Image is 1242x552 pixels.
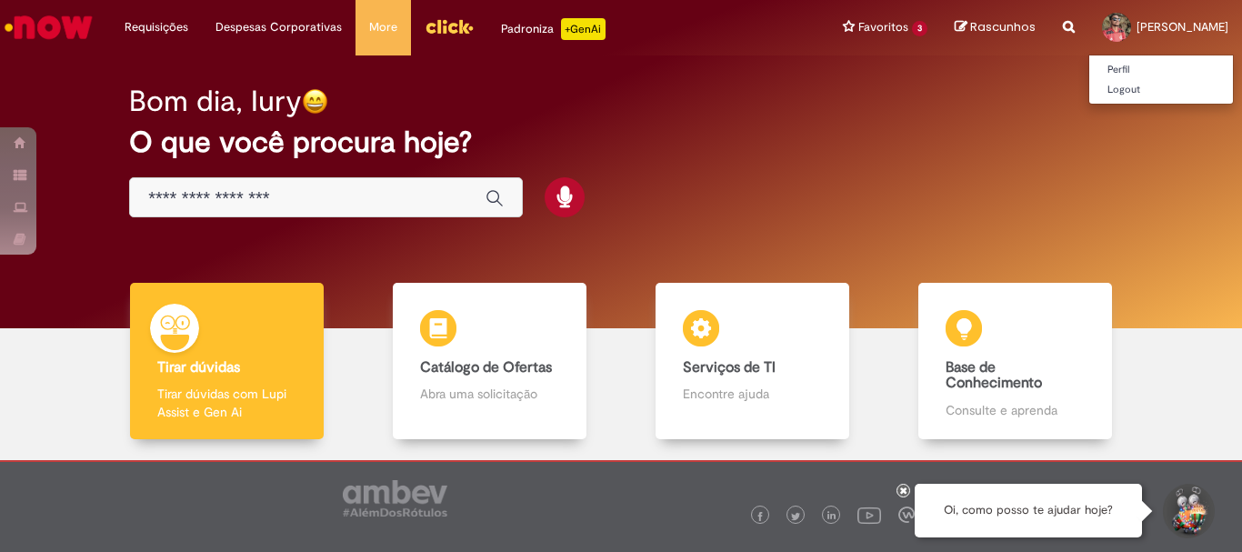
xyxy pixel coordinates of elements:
[946,401,1084,419] p: Consulte e aprenda
[369,18,397,36] span: More
[1160,484,1215,538] button: Iniciar Conversa de Suporte
[970,18,1036,35] span: Rascunhos
[561,18,606,40] p: +GenAi
[157,385,295,421] p: Tirar dúvidas com Lupi Assist e Gen Ai
[858,18,908,36] span: Favoritos
[343,480,447,517] img: logo_footer_ambev_rotulo_gray.png
[420,358,552,376] b: Catálogo de Ofertas
[420,385,558,403] p: Abra uma solicitação
[915,484,1142,537] div: Oi, como posso te ajudar hoje?
[898,507,915,523] img: logo_footer_workplace.png
[95,283,358,440] a: Tirar dúvidas Tirar dúvidas com Lupi Assist e Gen Ai
[1089,80,1233,100] a: Logout
[125,18,188,36] span: Requisições
[946,358,1042,393] b: Base de Conhecimento
[358,283,621,440] a: Catálogo de Ofertas Abra uma solicitação
[215,18,342,36] span: Despesas Corporativas
[2,9,95,45] img: ServiceNow
[129,85,302,117] h2: Bom dia, Iury
[827,511,836,522] img: logo_footer_linkedin.png
[912,21,927,36] span: 3
[857,503,881,527] img: logo_footer_youtube.png
[1089,60,1233,80] a: Perfil
[129,126,1113,158] h2: O que você procura hoje?
[302,88,328,115] img: happy-face.png
[1137,19,1228,35] span: [PERSON_NAME]
[683,385,821,403] p: Encontre ajuda
[157,358,240,376] b: Tirar dúvidas
[425,13,474,40] img: click_logo_yellow_360x200.png
[955,19,1036,36] a: Rascunhos
[501,18,606,40] div: Padroniza
[683,358,776,376] b: Serviços de TI
[791,512,800,521] img: logo_footer_twitter.png
[621,283,884,440] a: Serviços de TI Encontre ajuda
[884,283,1147,440] a: Base de Conhecimento Consulte e aprenda
[756,512,765,521] img: logo_footer_facebook.png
